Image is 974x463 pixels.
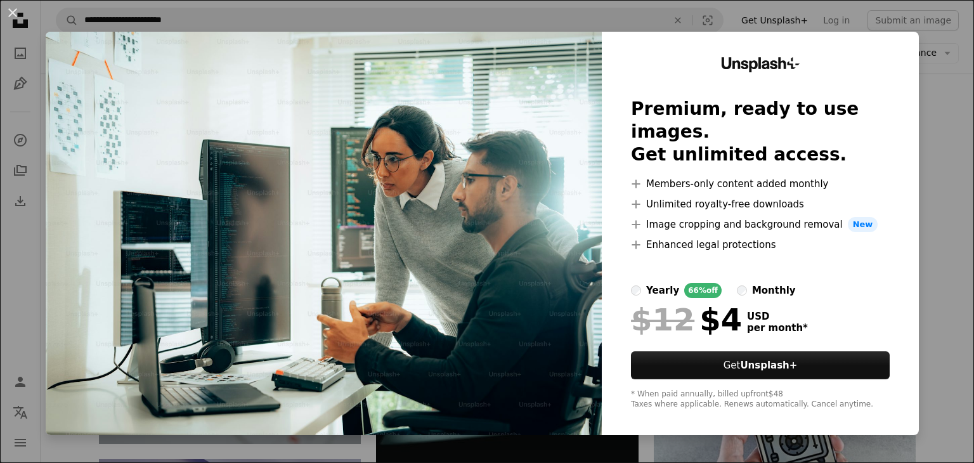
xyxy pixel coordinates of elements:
[848,217,878,232] span: New
[684,283,722,298] div: 66% off
[631,98,890,166] h2: Premium, ready to use images. Get unlimited access.
[747,311,808,322] span: USD
[737,285,747,296] input: monthly
[747,322,808,334] span: per month *
[740,360,797,371] strong: Unsplash+
[631,303,694,336] span: $12
[631,237,890,252] li: Enhanced legal protections
[631,217,890,232] li: Image cropping and background removal
[631,351,890,379] button: GetUnsplash+
[752,283,796,298] div: monthly
[631,197,890,212] li: Unlimited royalty-free downloads
[631,285,641,296] input: yearly66%off
[646,283,679,298] div: yearly
[631,176,890,192] li: Members-only content added monthly
[631,303,742,336] div: $4
[631,389,890,410] div: * When paid annually, billed upfront $48 Taxes where applicable. Renews automatically. Cancel any...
